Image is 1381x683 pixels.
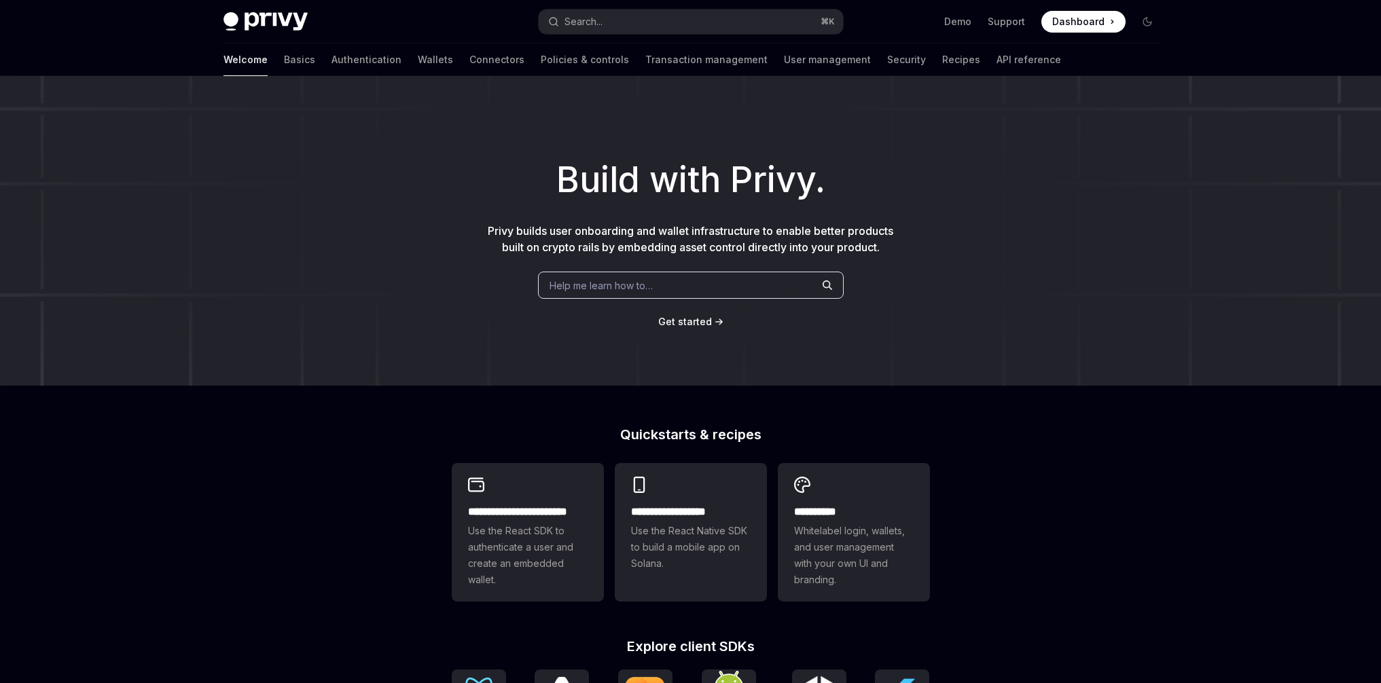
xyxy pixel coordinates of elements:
[784,43,871,76] a: User management
[468,523,588,588] span: Use the React SDK to authenticate a user and create an embedded wallet.
[794,523,914,588] span: Whitelabel login, wallets, and user management with your own UI and branding.
[988,15,1025,29] a: Support
[942,43,980,76] a: Recipes
[469,43,524,76] a: Connectors
[488,224,893,254] span: Privy builds user onboarding and wallet infrastructure to enable better products built on crypto ...
[1052,15,1105,29] span: Dashboard
[645,43,768,76] a: Transaction management
[658,315,712,329] a: Get started
[944,15,971,29] a: Demo
[564,14,603,30] div: Search...
[22,153,1359,206] h1: Build with Privy.
[223,43,268,76] a: Welcome
[658,316,712,327] span: Get started
[997,43,1061,76] a: API reference
[778,463,930,602] a: **** *****Whitelabel login, wallets, and user management with your own UI and branding.
[418,43,453,76] a: Wallets
[821,16,835,27] span: ⌘ K
[550,278,653,293] span: Help me learn how to…
[541,43,629,76] a: Policies & controls
[452,640,930,653] h2: Explore client SDKs
[1136,11,1158,33] button: Toggle dark mode
[452,428,930,441] h2: Quickstarts & recipes
[223,12,308,31] img: dark logo
[331,43,401,76] a: Authentication
[615,463,767,602] a: **** **** **** ***Use the React Native SDK to build a mobile app on Solana.
[887,43,926,76] a: Security
[284,43,315,76] a: Basics
[1041,11,1126,33] a: Dashboard
[539,10,843,34] button: Search...⌘K
[631,523,751,572] span: Use the React Native SDK to build a mobile app on Solana.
